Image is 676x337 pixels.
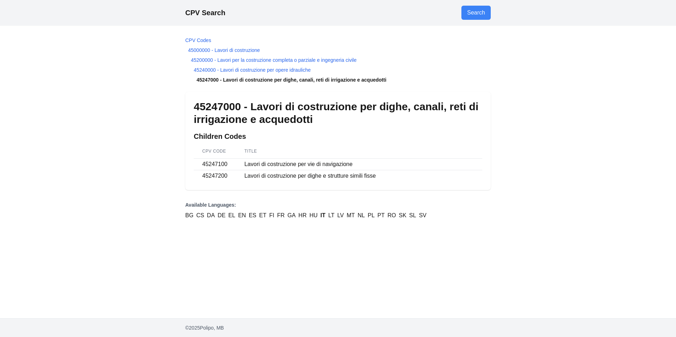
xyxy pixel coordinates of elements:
[399,211,406,220] a: SK
[419,211,426,220] a: SV
[259,211,266,220] a: ET
[191,57,357,63] a: 45200000 - Lavori per la costruzione completa o parziale e ingegneria civile
[378,211,385,220] a: PT
[185,201,491,208] p: Available Languages:
[368,211,375,220] a: PL
[185,9,225,17] a: CPV Search
[309,211,317,220] a: HU
[346,211,355,220] a: MT
[194,144,236,159] th: CPV Code
[387,211,396,220] a: RO
[207,211,215,220] a: DA
[236,170,482,182] td: Lavori di costruzione per dighe e strutture simili fisse
[298,211,307,220] a: HR
[185,37,211,43] a: CPV Codes
[287,211,296,220] a: GA
[328,211,334,220] a: LT
[249,211,256,220] a: ES
[194,100,482,126] h1: 45247000 - Lavori di costruzione per dighe, canali, reti di irrigazione e acquedotti
[194,67,311,73] a: 45240000 - Lavori di costruzione per opere idrauliche
[228,211,235,220] a: EL
[320,211,325,220] a: IT
[238,211,246,220] a: EN
[409,211,416,220] a: SL
[236,144,482,159] th: Title
[277,211,285,220] a: FR
[358,211,365,220] a: NL
[194,159,236,170] td: 45247100
[194,170,236,182] td: 45247200
[196,211,204,220] a: CS
[194,131,482,141] h2: Children Codes
[236,159,482,170] td: Lavori di costruzione per vie di navigazione
[269,211,274,220] a: FI
[461,6,491,20] a: Go to search
[185,201,491,220] nav: Language Versions
[185,37,491,83] nav: Breadcrumb
[185,76,491,83] li: 45247000 - Lavori di costruzione per dighe, canali, reti di irrigazione e acquedotti
[218,211,226,220] a: DE
[337,211,344,220] a: LV
[185,211,193,220] a: BG
[188,47,260,53] a: 45000000 - Lavori di costruzione
[185,324,491,331] p: © 2025 Polipo, MB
